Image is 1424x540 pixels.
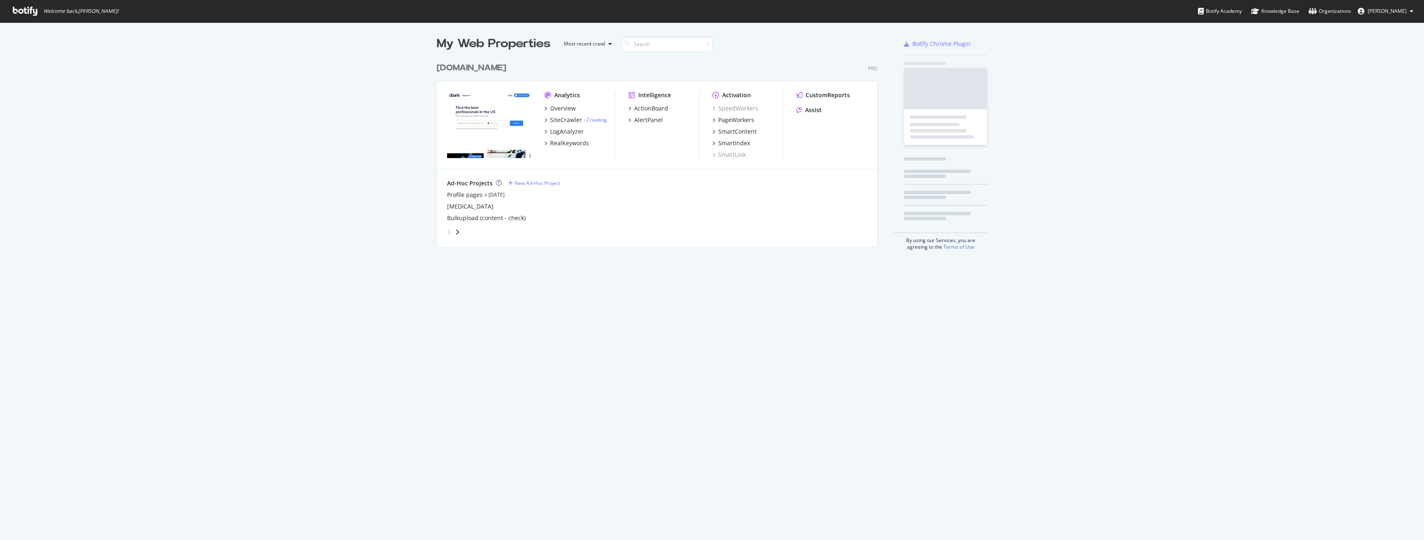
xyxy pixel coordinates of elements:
[544,127,584,136] a: LogAnalyzer
[447,214,526,222] a: Bulkupload (content - check)
[912,40,971,48] div: Botify Chrome Plugin
[557,37,615,50] button: Most recent crawl
[796,106,822,114] a: Assist
[712,151,746,159] a: SmartLink
[634,116,663,124] div: AlertPanel
[712,104,758,113] a: SpeedWorkers
[1351,5,1420,18] button: [PERSON_NAME]
[550,127,584,136] div: LogAnalyzer
[447,202,493,211] a: [MEDICAL_DATA]
[805,106,822,114] div: Assist
[584,116,607,123] div: -
[447,179,493,187] div: Ad-Hoc Projects
[1368,7,1407,14] span: Wayne Burden
[894,233,987,250] div: By using our Services, you are agreeing to the
[1309,7,1351,15] div: Organizations
[488,191,505,198] a: [DATE]
[904,40,971,48] a: Botify Chrome Plugin
[447,191,483,199] a: Profile pages
[508,180,560,187] a: New Ad-Hoc Project
[550,116,582,124] div: SiteCrawler
[447,91,531,158] img: www.bark.com
[796,91,850,99] a: CustomReports
[1251,7,1299,15] div: Knowledge Base
[712,127,757,136] a: SmartContent
[712,116,754,124] a: PageWorkers
[554,91,580,99] div: Analytics
[718,116,754,124] div: PageWorkers
[1198,7,1242,15] div: Botify Academy
[544,116,607,124] a: SiteCrawler- Crawling
[544,139,589,147] a: RealKeywords
[943,243,974,250] a: Terms of Use
[444,226,455,239] div: angle-left
[564,41,605,46] div: Most recent crawl
[587,116,607,123] a: Crawling
[628,104,668,113] a: ActionBoard
[806,91,850,99] div: CustomReports
[437,62,506,74] div: [DOMAIN_NAME]
[515,180,560,187] div: New Ad-Hoc Project
[868,65,878,72] div: Pro
[718,127,757,136] div: SmartContent
[455,228,460,236] div: angle-right
[544,104,576,113] a: Overview
[718,139,750,147] div: SmartIndex
[722,91,751,99] div: Activation
[634,104,668,113] div: ActionBoard
[712,139,750,147] a: SmartIndex
[550,139,589,147] div: RealKeywords
[638,91,671,99] div: Intelligence
[437,62,510,74] a: [DOMAIN_NAME]
[43,8,118,14] span: Welcome back, [PERSON_NAME] !
[550,104,576,113] div: Overview
[628,116,663,124] a: AlertPanel
[437,52,884,247] div: grid
[622,37,713,51] input: Search
[437,36,551,52] div: My Web Properties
